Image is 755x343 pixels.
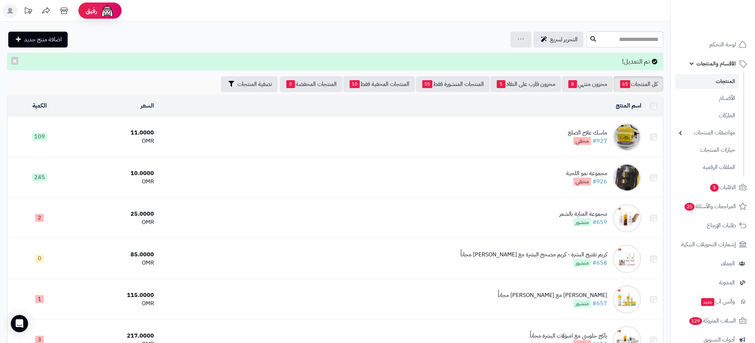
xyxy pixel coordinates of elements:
[573,137,591,145] span: مخفي
[221,76,278,92] button: تصفية المنتجات
[497,80,505,88] span: 5
[533,32,583,47] a: التحرير لسريع
[559,210,607,218] div: مجموعة العناية بالشعر
[24,35,62,44] span: اضافة منتج جديد
[675,36,751,53] a: لوحة التحكم
[675,312,751,329] a: السلات المتروكة129
[460,251,607,259] div: كريم تفتيح البشرة - كريم مصحح البشرة مع [PERSON_NAME] مجاناً
[343,76,415,92] a: المنتجات المخفية فقط10
[696,59,736,69] span: الأقسام والمنتجات
[74,137,154,145] div: OMR
[74,299,154,308] div: OMR
[675,217,751,234] a: طلبات الإرجاع
[613,285,641,314] img: باكج شايني مع كريم نضارة مجاناً
[74,218,154,227] div: OMR
[280,76,342,92] a: المنتجات المخفضة0
[592,299,607,308] a: #657
[592,218,607,227] a: #659
[684,201,736,211] span: المراجعات والأسئلة
[530,332,607,340] div: باكج جلوسي مع امبولات البشرة مجاناً
[237,80,272,88] span: تصفية المنتجات
[689,317,702,325] span: 129
[675,125,739,141] a: مواصفات المنتجات
[701,298,714,306] span: جديد
[620,80,630,88] span: 65
[592,137,607,145] a: #927
[675,179,751,196] a: الطلبات5
[74,169,154,178] div: 10.0000
[613,123,641,151] img: ماسك علاج الصلع
[675,74,739,89] a: المنتجات
[416,76,490,92] a: المنتجات المنشورة فقط55
[675,91,739,106] a: الأقسام
[19,4,37,20] a: تحديثات المنصة
[592,259,607,267] a: #658
[573,218,591,226] span: منشور
[32,101,47,110] a: الكمية
[707,220,736,230] span: طلبات الإرجاع
[684,203,695,211] span: 25
[490,76,561,92] a: مخزون قارب على النفاذ5
[721,259,735,269] span: العملاء
[675,255,751,272] a: العملاء
[675,236,751,253] a: إشعارات التحويلات البنكية
[573,299,591,307] span: منشور
[719,278,735,288] span: المدونة
[700,297,735,307] span: وآتس آب
[709,40,736,50] span: لوحة التحكم
[35,214,44,222] span: 2
[86,6,97,15] span: رفيق
[35,295,44,303] span: 1
[74,178,154,186] div: OMR
[573,178,591,186] span: مخفي
[32,133,47,141] span: 109
[74,291,154,299] div: 115.0000
[11,57,18,65] button: ×
[613,244,641,273] img: كريم تفتيح البشرة - كريم مصحح البشرة مع ريتنول مجاناً
[11,315,28,332] div: Open Intercom Messenger
[568,80,577,88] span: 8
[675,160,739,175] a: الملفات الرقمية
[675,142,739,158] a: خيارات المنتجات
[592,177,607,186] a: #926
[568,129,607,137] div: ماسك علاج الصلع
[74,332,154,340] div: 217.0000
[7,53,663,70] div: تم التعديل!
[35,255,44,262] span: 0
[573,259,591,267] span: منشور
[498,291,607,299] div: [PERSON_NAME] مع [PERSON_NAME] مجاناً
[350,80,360,88] span: 10
[688,316,736,326] span: السلات المتروكة
[613,204,641,233] img: مجموعة العناية بالشعر
[422,80,432,88] span: 55
[74,210,154,218] div: 25.0000
[675,274,751,291] a: المدونة
[74,259,154,267] div: OMR
[100,4,114,18] img: ai-face.png
[613,163,641,192] img: مجموعة نمو اللحية
[710,184,719,192] span: 5
[675,293,751,310] a: وآتس آبجديد
[709,182,736,192] span: الطلبات
[614,76,663,92] a: كل المنتجات65
[286,80,295,88] span: 0
[675,198,751,215] a: المراجعات والأسئلة25
[74,251,154,259] div: 85.0000
[681,239,736,250] span: إشعارات التحويلات البنكية
[8,32,68,47] a: اضافة منتج جديد
[616,101,641,110] a: اسم المنتج
[550,35,578,44] span: التحرير لسريع
[562,76,613,92] a: مخزون منتهي8
[675,108,739,123] a: الماركات
[32,173,47,181] span: 245
[74,129,154,137] div: 11.0000
[141,101,154,110] a: السعر
[566,169,607,178] div: مجموعة نمو اللحية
